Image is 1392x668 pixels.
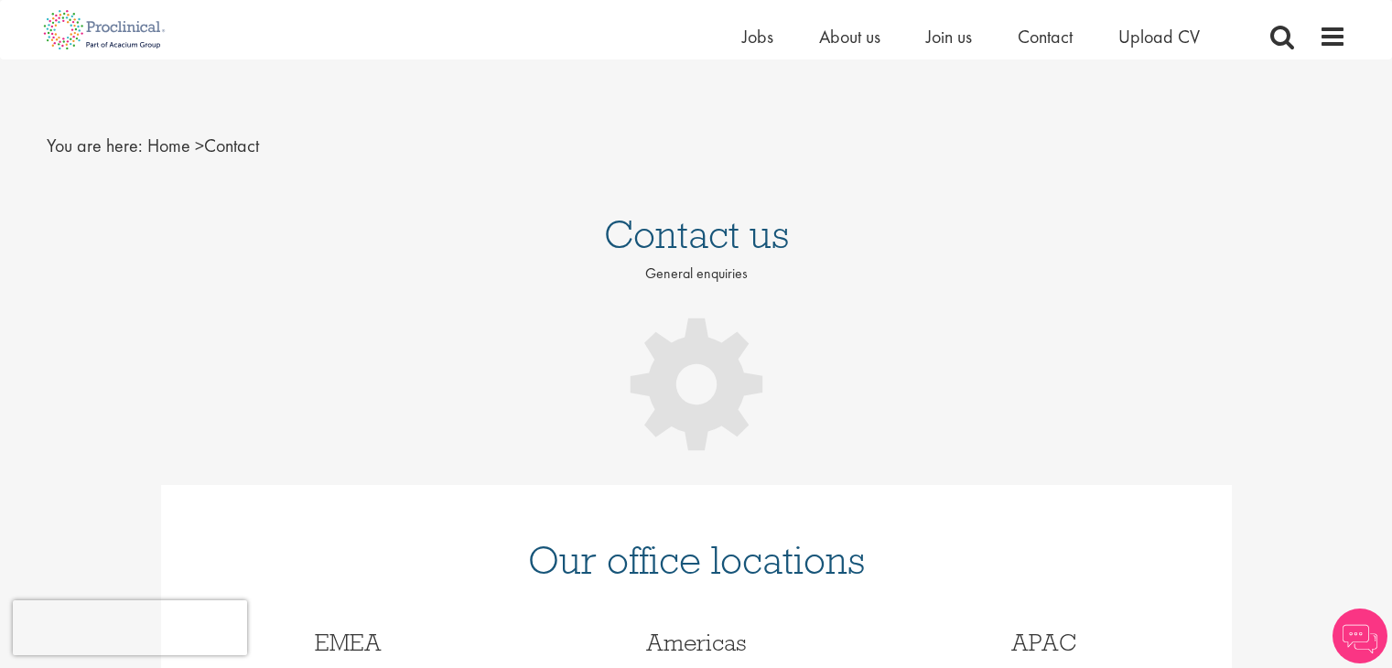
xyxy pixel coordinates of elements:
span: Contact [147,134,259,157]
a: Join us [926,25,972,48]
a: Contact [1018,25,1073,48]
span: > [195,134,204,157]
a: Upload CV [1118,25,1200,48]
a: Jobs [742,25,773,48]
span: You are here: [47,134,143,157]
h1: Our office locations [189,540,1204,580]
iframe: reCAPTCHA [13,600,247,655]
a: breadcrumb link to Home [147,134,190,157]
img: Chatbot [1333,609,1387,663]
a: About us [819,25,880,48]
h3: Americas [536,630,857,654]
h3: EMEA [189,630,509,654]
h3: APAC [884,630,1204,654]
